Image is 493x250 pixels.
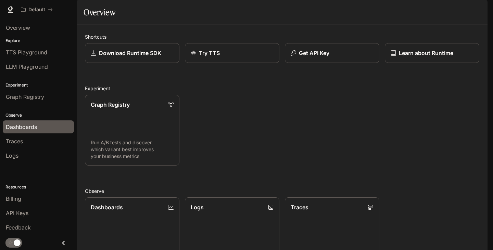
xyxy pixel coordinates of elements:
p: Dashboards [91,203,123,211]
p: Try TTS [199,49,220,57]
a: Learn about Runtime [385,43,479,63]
p: Traces [291,203,308,211]
h2: Observe [85,187,479,195]
p: Get API Key [299,49,329,57]
p: Run A/B tests and discover which variant best improves your business metrics [91,139,174,160]
p: Graph Registry [91,101,130,109]
h2: Experiment [85,85,479,92]
button: All workspaces [18,3,56,16]
p: Learn about Runtime [399,49,453,57]
h2: Shortcuts [85,33,479,40]
p: Logs [191,203,204,211]
p: Default [28,7,45,13]
a: Try TTS [185,43,279,63]
h1: Overview [84,5,115,19]
a: Graph RegistryRun A/B tests and discover which variant best improves your business metrics [85,95,179,166]
a: Download Runtime SDK [85,43,179,63]
p: Download Runtime SDK [99,49,161,57]
button: Get API Key [285,43,379,63]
